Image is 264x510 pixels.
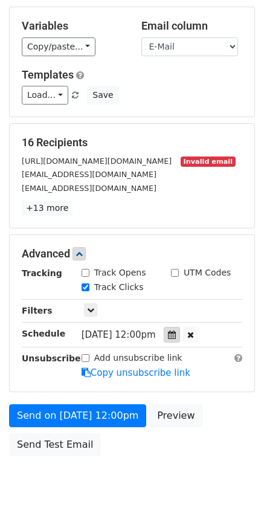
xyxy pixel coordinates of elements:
label: Add unsubscribe link [94,352,182,364]
label: Track Opens [94,266,146,279]
label: Track Clicks [94,281,144,294]
a: Copy/paste... [22,37,95,56]
a: Templates [22,68,74,81]
a: +13 more [22,201,72,216]
h5: Advanced [22,247,242,260]
label: UTM Codes [184,266,231,279]
button: Save [87,86,118,105]
a: Preview [149,404,202,427]
small: [EMAIL_ADDRESS][DOMAIN_NAME] [22,170,156,179]
a: Send on [DATE] 12:00pm [9,404,146,427]
span: [DATE] 12:00pm [82,329,156,340]
a: Copy unsubscribe link [82,367,190,378]
iframe: Chat Widget [204,452,264,510]
h5: Email column [141,19,243,33]
strong: Tracking [22,268,62,278]
strong: Schedule [22,329,65,338]
small: Invalid email [181,157,235,167]
strong: Filters [22,306,53,315]
strong: Unsubscribe [22,353,81,363]
h5: 16 Recipients [22,136,242,149]
small: [EMAIL_ADDRESS][DOMAIN_NAME] [22,184,156,193]
small: [URL][DOMAIN_NAME][DOMAIN_NAME] [22,157,172,166]
a: Send Test Email [9,433,101,456]
h5: Variables [22,19,123,33]
a: Load... [22,86,68,105]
